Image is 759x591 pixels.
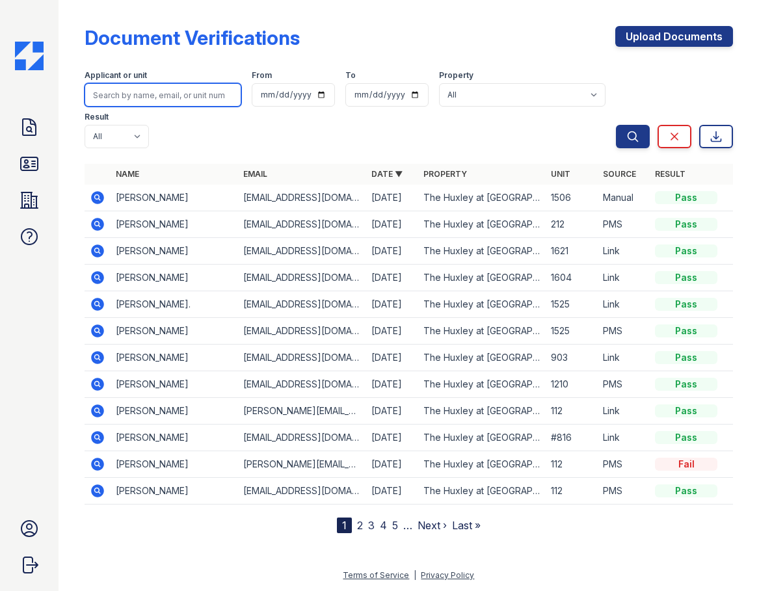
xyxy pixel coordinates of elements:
a: Property [423,169,467,179]
td: [DATE] [366,291,418,318]
label: Result [85,112,109,122]
td: [DATE] [366,318,418,345]
td: [EMAIL_ADDRESS][DOMAIN_NAME] [238,371,366,398]
td: [PERSON_NAME] [111,238,238,265]
td: 1525 [546,318,598,345]
td: [DATE] [366,478,418,505]
a: 4 [380,519,387,532]
td: 1525 [546,291,598,318]
td: [PERSON_NAME][EMAIL_ADDRESS][DOMAIN_NAME] [238,451,366,478]
div: Pass [655,218,717,231]
td: PMS [598,478,650,505]
td: Link [598,398,650,425]
input: Search by name, email, or unit number [85,83,241,107]
td: [EMAIL_ADDRESS][DOMAIN_NAME] [238,185,366,211]
td: The Huxley at [GEOGRAPHIC_DATA] [418,398,546,425]
label: From [252,70,272,81]
td: [PERSON_NAME] [111,185,238,211]
td: 112 [546,451,598,478]
td: [PERSON_NAME] [111,345,238,371]
td: 112 [546,478,598,505]
td: #816 [546,425,598,451]
td: 1604 [546,265,598,291]
td: Link [598,265,650,291]
td: [PERSON_NAME] [111,371,238,398]
td: The Huxley at [GEOGRAPHIC_DATA] [418,478,546,505]
td: 1506 [546,185,598,211]
td: Link [598,425,650,451]
label: Property [439,70,473,81]
a: Unit [551,169,570,179]
td: [PERSON_NAME]. [111,291,238,318]
td: [PERSON_NAME] [111,425,238,451]
td: The Huxley at [GEOGRAPHIC_DATA] [418,371,546,398]
td: The Huxley at [GEOGRAPHIC_DATA] [418,238,546,265]
a: 2 [357,519,363,532]
div: Pass [655,298,717,311]
a: Upload Documents [615,26,733,47]
td: Link [598,345,650,371]
td: [EMAIL_ADDRESS][DOMAIN_NAME] [238,478,366,505]
a: 3 [368,519,375,532]
td: 112 [546,398,598,425]
div: Pass [655,191,717,204]
div: 1 [337,518,352,533]
td: The Huxley at [GEOGRAPHIC_DATA] [418,291,546,318]
td: [PERSON_NAME] [111,478,238,505]
td: Manual [598,185,650,211]
div: Pass [655,244,717,257]
td: [EMAIL_ADDRESS][DOMAIN_NAME] [238,265,366,291]
a: Last » [452,519,481,532]
td: [DATE] [366,238,418,265]
a: Result [655,169,686,179]
td: [PERSON_NAME] [111,211,238,238]
div: Pass [655,351,717,364]
div: Pass [655,324,717,337]
img: CE_Icon_Blue-c292c112584629df590d857e76928e9f676e5b41ef8f769ba2f05ee15b207248.png [15,42,44,70]
td: 903 [546,345,598,371]
td: [EMAIL_ADDRESS][DOMAIN_NAME] [238,425,366,451]
td: The Huxley at [GEOGRAPHIC_DATA] [418,185,546,211]
a: Source [603,169,636,179]
td: [PERSON_NAME] [111,398,238,425]
a: Email [243,169,267,179]
td: [EMAIL_ADDRESS][DOMAIN_NAME] [238,211,366,238]
td: [EMAIL_ADDRESS][DOMAIN_NAME] [238,318,366,345]
a: Terms of Service [343,570,409,580]
td: [DATE] [366,425,418,451]
div: Pass [655,431,717,444]
td: [DATE] [366,451,418,478]
td: [DATE] [366,398,418,425]
div: Pass [655,484,717,497]
div: Fail [655,458,717,471]
td: 1210 [546,371,598,398]
td: The Huxley at [GEOGRAPHIC_DATA] [418,345,546,371]
td: Link [598,291,650,318]
td: [EMAIL_ADDRESS][DOMAIN_NAME] [238,291,366,318]
label: To [345,70,356,81]
td: The Huxley at [GEOGRAPHIC_DATA] [418,425,546,451]
div: Pass [655,378,717,391]
a: Date ▼ [371,169,403,179]
a: 5 [392,519,398,532]
td: The Huxley at [GEOGRAPHIC_DATA] [418,451,546,478]
td: [DATE] [366,211,418,238]
td: [EMAIL_ADDRESS][DOMAIN_NAME] [238,238,366,265]
a: Name [116,169,139,179]
td: [DATE] [366,345,418,371]
span: … [403,518,412,533]
td: [PERSON_NAME][EMAIL_ADDRESS][DOMAIN_NAME] [238,398,366,425]
td: [DATE] [366,265,418,291]
td: The Huxley at [GEOGRAPHIC_DATA] [418,265,546,291]
div: | [414,570,416,580]
div: Document Verifications [85,26,300,49]
td: [EMAIL_ADDRESS][DOMAIN_NAME] [238,345,366,371]
td: [DATE] [366,371,418,398]
td: [PERSON_NAME] [111,451,238,478]
a: Privacy Policy [421,570,474,580]
td: The Huxley at [GEOGRAPHIC_DATA] [418,211,546,238]
td: [PERSON_NAME] [111,265,238,291]
td: PMS [598,451,650,478]
td: 1621 [546,238,598,265]
td: PMS [598,318,650,345]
